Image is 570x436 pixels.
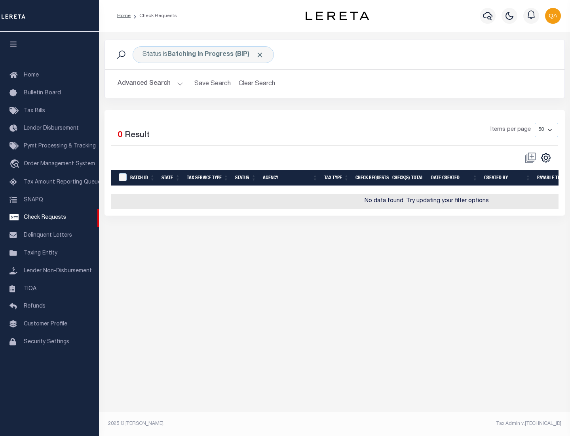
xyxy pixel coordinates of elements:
li: Check Requests [131,12,177,19]
a: Home [117,13,131,18]
span: Refunds [24,304,46,309]
div: Status is [133,46,274,63]
i: travel_explore [9,159,22,170]
span: Click to Remove [256,51,264,59]
span: TIQA [24,286,36,291]
th: Agency: activate to sort column ascending [260,170,321,186]
label: Result [125,129,150,142]
span: Delinquent Letters [24,233,72,238]
span: Tax Amount Reporting Queue [24,180,101,185]
span: Tax Bills [24,108,45,114]
span: Pymt Processing & Tracking [24,143,96,149]
th: Tax Service Type: activate to sort column ascending [184,170,232,186]
th: Batch Id: activate to sort column ascending [127,170,158,186]
th: Tax Type: activate to sort column ascending [321,170,352,186]
span: Check Requests [24,215,66,220]
span: Security Settings [24,339,69,345]
div: Tax Admin v.[TECHNICAL_ID] [340,420,561,427]
th: Created By: activate to sort column ascending [481,170,534,186]
th: Date Created: activate to sort column ascending [428,170,481,186]
span: Home [24,73,39,78]
div: 2025 © [PERSON_NAME]. [102,420,335,427]
img: svg+xml;base64,PHN2ZyB4bWxucz0iaHR0cDovL3d3dy53My5vcmcvMjAwMC9zdmciIHBvaW50ZXItZXZlbnRzPSJub25lIi... [545,8,561,24]
span: SNAPQ [24,197,43,203]
span: Taxing Entity [24,251,57,256]
th: Check(s) Total [389,170,428,186]
th: Check Requests [352,170,389,186]
span: Items per page [490,126,531,134]
span: 0 [118,131,122,140]
button: Advanced Search [118,76,183,92]
th: Status: activate to sort column ascending [232,170,260,186]
img: logo-dark.svg [306,11,369,20]
span: Bulletin Board [24,90,61,96]
button: Clear Search [236,76,279,92]
span: Lender Disbursement [24,126,79,131]
span: Customer Profile [24,321,67,327]
button: Save Search [190,76,236,92]
span: Order Management System [24,161,95,167]
th: State: activate to sort column ascending [158,170,184,186]
b: Batching In Progress (BIP) [167,52,264,58]
span: Lender Non-Disbursement [24,268,92,274]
